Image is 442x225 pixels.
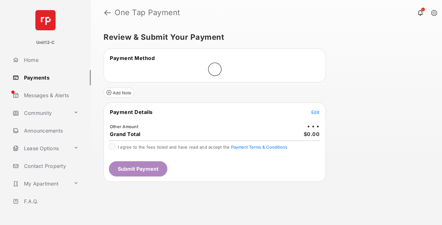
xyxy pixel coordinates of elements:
[115,9,180,16] strong: One Tap Payment
[231,145,287,150] button: I agree to the fees listed and have read and accept the
[118,145,287,150] span: I agree to the fees listed and have read and accept the
[10,88,91,103] a: Messages & Alerts
[10,70,91,85] a: Payments
[109,161,167,176] button: Submit Payment
[110,55,155,61] span: Payment Method
[10,176,71,191] a: My Apartment
[104,87,134,98] button: Add Note
[10,105,71,121] a: Community
[10,194,91,209] a: F.A.Q.
[104,33,424,41] h5: Review & Submit Your Payment
[10,158,91,174] a: Contact Property
[10,123,91,138] a: Announcements
[304,131,320,137] span: $0.00
[36,39,55,46] p: Unit12-C
[110,131,140,137] span: Grand Total
[110,109,153,115] span: Payment Details
[110,124,139,129] td: Other Amount
[311,109,320,115] button: Edit
[311,110,320,115] span: Edit
[10,141,71,156] a: Lease Options
[35,10,56,30] img: svg+xml;base64,PHN2ZyB4bWxucz0iaHR0cDovL3d3dy53My5vcmcvMjAwMC9zdmciIHdpZHRoPSI2NCIgaGVpZ2h0PSI2NC...
[10,52,91,68] a: Home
